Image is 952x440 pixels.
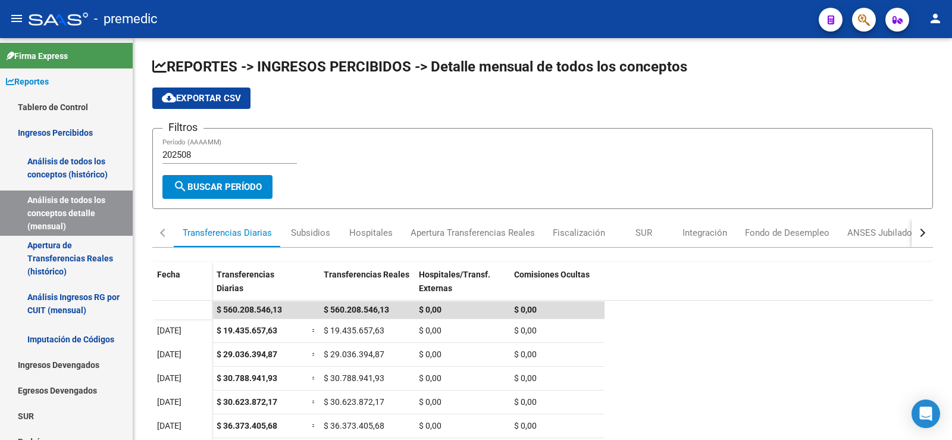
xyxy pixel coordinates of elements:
[635,226,652,239] div: SUR
[419,270,490,293] span: Hospitales/Transf. Externas
[6,75,49,88] span: Reportes
[312,349,317,359] span: =
[324,349,384,359] span: $ 29.036.394,87
[514,305,537,314] span: $ 0,00
[217,349,277,359] span: $ 29.036.394,87
[419,373,441,383] span: $ 0,00
[319,262,414,312] datatable-header-cell: Transferencias Reales
[94,6,158,32] span: - premedic
[217,397,277,407] span: $ 30.623.872,17
[514,397,537,407] span: $ 0,00
[324,373,384,383] span: $ 30.788.941,93
[157,326,181,335] span: [DATE]
[157,421,181,430] span: [DATE]
[173,182,262,192] span: Buscar Período
[349,226,393,239] div: Hospitales
[324,326,384,335] span: $ 19.435.657,63
[912,400,940,428] div: Open Intercom Messenger
[419,421,441,430] span: $ 0,00
[10,11,24,26] mat-icon: menu
[157,349,181,359] span: [DATE]
[152,88,250,109] button: Exportar CSV
[217,373,277,383] span: $ 30.788.941,93
[312,421,317,430] span: =
[157,373,181,383] span: [DATE]
[847,226,917,239] div: ANSES Jubilados
[6,49,68,63] span: Firma Express
[514,326,537,335] span: $ 0,00
[162,93,241,104] span: Exportar CSV
[217,421,277,430] span: $ 36.373.405,68
[217,305,282,314] span: $ 560.208.546,13
[682,226,727,239] div: Integración
[928,11,942,26] mat-icon: person
[312,397,317,407] span: =
[152,262,212,312] datatable-header-cell: Fecha
[291,226,330,239] div: Subsidios
[514,270,590,279] span: Comisiones Ocultas
[419,349,441,359] span: $ 0,00
[509,262,605,312] datatable-header-cell: Comisiones Ocultas
[324,397,384,407] span: $ 30.623.872,17
[419,326,441,335] span: $ 0,00
[514,349,537,359] span: $ 0,00
[217,270,274,293] span: Transferencias Diarias
[312,373,317,383] span: =
[553,226,605,239] div: Fiscalización
[162,91,176,105] mat-icon: cloud_download
[162,175,273,199] button: Buscar Período
[419,305,441,314] span: $ 0,00
[157,270,180,279] span: Fecha
[217,326,277,335] span: $ 19.435.657,63
[414,262,509,312] datatable-header-cell: Hospitales/Transf. Externas
[162,119,203,136] h3: Filtros
[411,226,535,239] div: Apertura Transferencias Reales
[312,326,317,335] span: =
[324,305,389,314] span: $ 560.208.546,13
[173,179,187,194] mat-icon: search
[514,373,537,383] span: $ 0,00
[745,226,829,239] div: Fondo de Desempleo
[152,58,687,75] span: REPORTES -> INGRESOS PERCIBIDOS -> Detalle mensual de todos los conceptos
[157,397,181,407] span: [DATE]
[183,226,272,239] div: Transferencias Diarias
[212,262,307,312] datatable-header-cell: Transferencias Diarias
[324,421,384,430] span: $ 36.373.405,68
[419,397,441,407] span: $ 0,00
[514,421,537,430] span: $ 0,00
[324,270,409,279] span: Transferencias Reales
